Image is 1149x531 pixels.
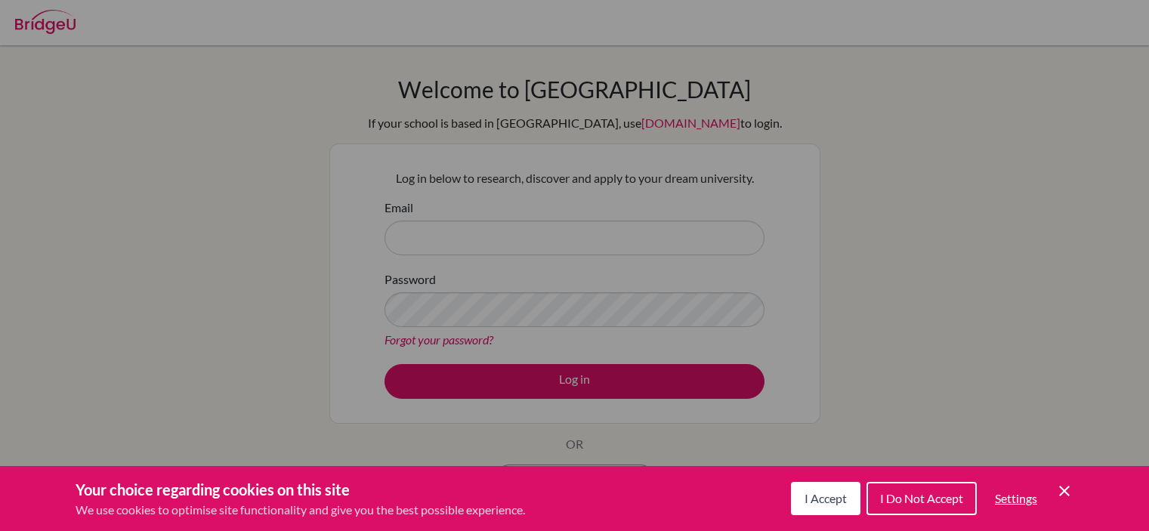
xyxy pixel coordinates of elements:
[76,478,525,501] h3: Your choice regarding cookies on this site
[805,491,847,505] span: I Accept
[995,491,1037,505] span: Settings
[1055,482,1073,500] button: Save and close
[880,491,963,505] span: I Do Not Accept
[866,482,977,515] button: I Do Not Accept
[983,483,1049,514] button: Settings
[791,482,860,515] button: I Accept
[76,501,525,519] p: We use cookies to optimise site functionality and give you the best possible experience.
